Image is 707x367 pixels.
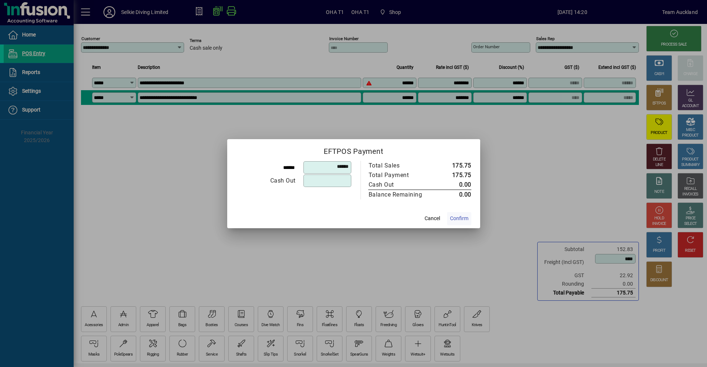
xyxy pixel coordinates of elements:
[368,170,438,180] td: Total Payment
[421,212,444,225] button: Cancel
[438,180,471,190] td: 0.00
[369,190,430,199] div: Balance Remaining
[227,139,480,160] h2: EFTPOS Payment
[368,161,438,170] td: Total Sales
[438,170,471,180] td: 175.75
[447,212,471,225] button: Confirm
[236,176,296,185] div: Cash Out
[438,190,471,200] td: 0.00
[450,215,468,222] span: Confirm
[369,180,430,189] div: Cash Out
[438,161,471,170] td: 175.75
[425,215,440,222] span: Cancel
